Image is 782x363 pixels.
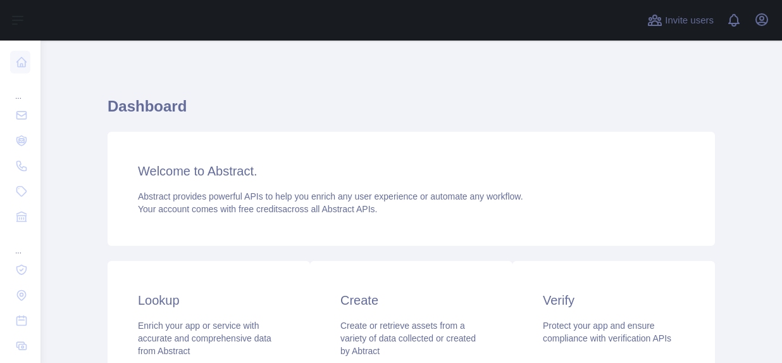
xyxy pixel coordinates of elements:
[10,76,30,101] div: ...
[10,231,30,256] div: ...
[543,321,671,343] span: Protect your app and ensure compliance with verification APIs
[138,162,685,180] h3: Welcome to Abstract.
[108,96,715,127] h1: Dashboard
[239,204,282,214] span: free credits
[138,291,280,309] h3: Lookup
[138,191,523,201] span: Abstract provides powerful APIs to help you enrich any user experience or automate any workflow.
[138,204,377,214] span: Your account comes with across all Abstract APIs.
[543,291,685,309] h3: Verify
[340,321,476,356] span: Create or retrieve assets from a variety of data collected or created by Abtract
[645,10,716,30] button: Invite users
[665,13,714,28] span: Invite users
[340,291,482,309] h3: Create
[138,321,271,356] span: Enrich your app or service with accurate and comprehensive data from Abstract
